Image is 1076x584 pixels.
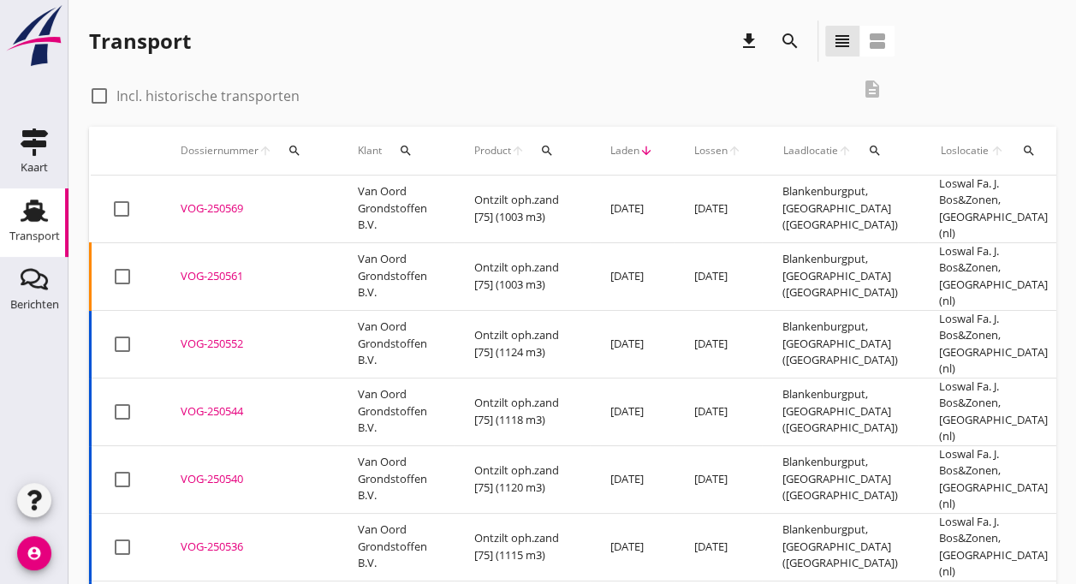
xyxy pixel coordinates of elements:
td: Ontzilt oph.zand [75] (1124 m3) [454,310,590,378]
div: Kaart [21,162,48,173]
td: Blankenburgput, [GEOGRAPHIC_DATA] ([GEOGRAPHIC_DATA]) [762,310,918,378]
td: Loswal Fa. J. Bos&Zonen, [GEOGRAPHIC_DATA] (nl) [918,378,1075,445]
span: Lossen [694,143,728,158]
i: arrow_downward [639,144,653,158]
i: arrow_upward [259,144,272,158]
i: search [780,31,800,51]
td: Van Oord Grondstoffen B.V. [337,310,454,378]
td: Blankenburgput, [GEOGRAPHIC_DATA] ([GEOGRAPHIC_DATA]) [762,513,918,581]
td: [DATE] [590,445,674,513]
td: [DATE] [674,513,762,581]
img: logo-small.a267ee39.svg [3,4,65,68]
div: Transport [9,230,60,241]
td: Ontzilt oph.zand [75] (1003 m3) [454,176,590,243]
div: VOG-250540 [181,471,317,488]
td: Blankenburgput, [GEOGRAPHIC_DATA] ([GEOGRAPHIC_DATA]) [762,378,918,445]
td: Van Oord Grondstoffen B.V. [337,445,454,513]
div: VOG-250561 [181,268,317,285]
span: Laden [610,143,639,158]
td: Loswal Fa. J. Bos&Zonen, [GEOGRAPHIC_DATA] (nl) [918,176,1075,243]
i: search [399,144,413,158]
td: [DATE] [674,242,762,310]
td: Loswal Fa. J. Bos&Zonen, [GEOGRAPHIC_DATA] (nl) [918,242,1075,310]
div: VOG-250552 [181,336,317,353]
i: search [540,144,554,158]
td: Van Oord Grondstoffen B.V. [337,378,454,445]
i: search [1022,144,1036,158]
td: [DATE] [590,310,674,378]
div: Transport [89,27,191,55]
td: Blankenburgput, [GEOGRAPHIC_DATA] ([GEOGRAPHIC_DATA]) [762,176,918,243]
td: [DATE] [674,310,762,378]
span: Dossiernummer [181,143,259,158]
td: Blankenburgput, [GEOGRAPHIC_DATA] ([GEOGRAPHIC_DATA]) [762,445,918,513]
div: Berichten [10,299,59,310]
td: Loswal Fa. J. Bos&Zonen, [GEOGRAPHIC_DATA] (nl) [918,310,1075,378]
td: Ontzilt oph.zand [75] (1115 m3) [454,513,590,581]
td: Loswal Fa. J. Bos&Zonen, [GEOGRAPHIC_DATA] (nl) [918,513,1075,581]
td: Ontzilt oph.zand [75] (1120 m3) [454,445,590,513]
td: Van Oord Grondstoffen B.V. [337,513,454,581]
div: VOG-250569 [181,200,317,218]
td: [DATE] [674,445,762,513]
div: VOG-250544 [181,403,317,420]
i: view_agenda [867,31,888,51]
td: Loswal Fa. J. Bos&Zonen, [GEOGRAPHIC_DATA] (nl) [918,445,1075,513]
i: arrow_upward [838,144,853,158]
td: [DATE] [674,378,762,445]
span: Laadlocatie [782,143,838,158]
td: [DATE] [590,242,674,310]
div: VOG-250536 [181,539,317,556]
i: arrow_upward [990,144,1006,158]
td: [DATE] [590,176,674,243]
td: Ontzilt oph.zand [75] (1118 m3) [454,378,590,445]
i: account_circle [17,536,51,570]
i: arrow_upward [511,144,525,158]
span: Loslocatie [939,143,990,158]
i: search [868,144,882,158]
div: Klant [358,130,433,171]
td: [DATE] [590,378,674,445]
td: Blankenburgput, [GEOGRAPHIC_DATA] ([GEOGRAPHIC_DATA]) [762,242,918,310]
td: [DATE] [590,513,674,581]
i: arrow_upward [728,144,741,158]
i: search [288,144,301,158]
span: Product [474,143,511,158]
td: Ontzilt oph.zand [75] (1003 m3) [454,242,590,310]
label: Incl. historische transporten [116,87,300,104]
td: [DATE] [674,176,762,243]
i: download [739,31,759,51]
i: view_headline [832,31,853,51]
td: Van Oord Grondstoffen B.V. [337,176,454,243]
td: Van Oord Grondstoffen B.V. [337,242,454,310]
